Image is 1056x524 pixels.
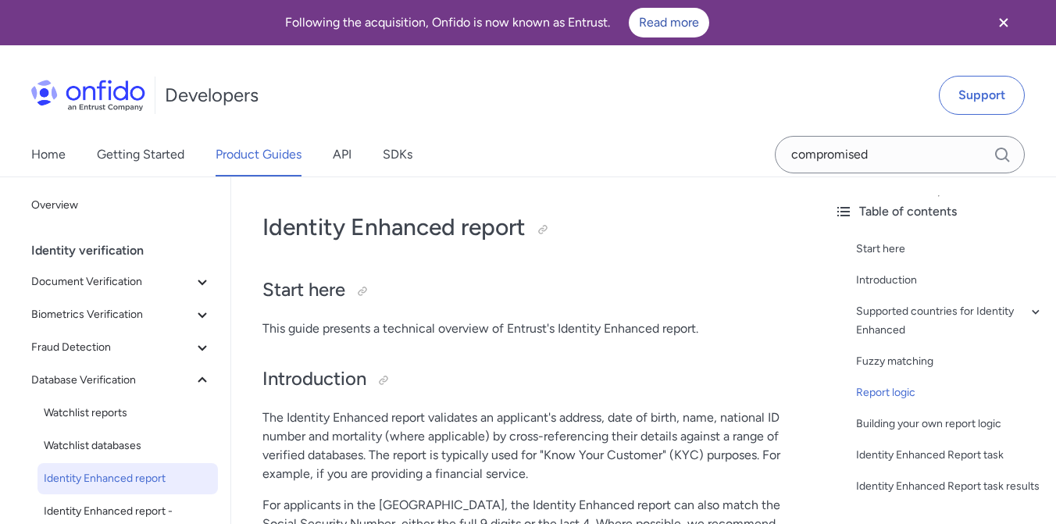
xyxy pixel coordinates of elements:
button: Biometrics Verification [25,299,218,330]
a: Start here [856,240,1044,258]
a: Building your own report logic [856,415,1044,433]
img: Onfido Logo [31,80,145,111]
h2: Start here [262,277,790,304]
svg: Close banner [994,13,1013,32]
span: Database Verification [31,371,193,390]
h2: Introduction [262,366,790,393]
a: Watchlist databases [37,430,218,462]
div: Identity verification [31,235,224,266]
a: Watchlist reports [37,397,218,429]
p: The Identity Enhanced report validates an applicant's address, date of birth, name, national ID n... [262,408,790,483]
span: Document Verification [31,273,193,291]
button: Database Verification [25,365,218,396]
a: Getting Started [97,133,184,176]
a: API [333,133,351,176]
h1: Developers [165,83,259,108]
a: SDKs [383,133,412,176]
button: Close banner [975,3,1033,42]
a: Identity Enhanced Report task [856,446,1044,465]
a: Read more [629,8,709,37]
span: Watchlist databases [44,437,212,455]
span: Biometrics Verification [31,305,193,324]
a: Identity Enhanced Report task results [856,477,1044,496]
a: Report logic [856,383,1044,402]
span: Watchlist reports [44,404,212,422]
a: Identity Enhanced report [37,463,218,494]
span: Overview [31,196,212,215]
a: Home [31,133,66,176]
span: Fraud Detection [31,338,193,357]
a: Overview [25,190,218,221]
h1: Identity Enhanced report [262,212,790,243]
button: Document Verification [25,266,218,298]
button: Fraud Detection [25,332,218,363]
input: Onfido search input field [775,136,1025,173]
p: This guide presents a technical overview of Entrust's Identity Enhanced report. [262,319,790,338]
a: Introduction [856,271,1044,290]
a: Fuzzy matching [856,352,1044,371]
a: Supported countries for Identity Enhanced [856,302,1044,340]
a: Product Guides [216,133,301,176]
div: Table of contents [834,202,1044,221]
span: Identity Enhanced report [44,469,212,488]
div: Following the acquisition, Onfido is now known as Entrust. [19,8,975,37]
a: Support [939,76,1025,115]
